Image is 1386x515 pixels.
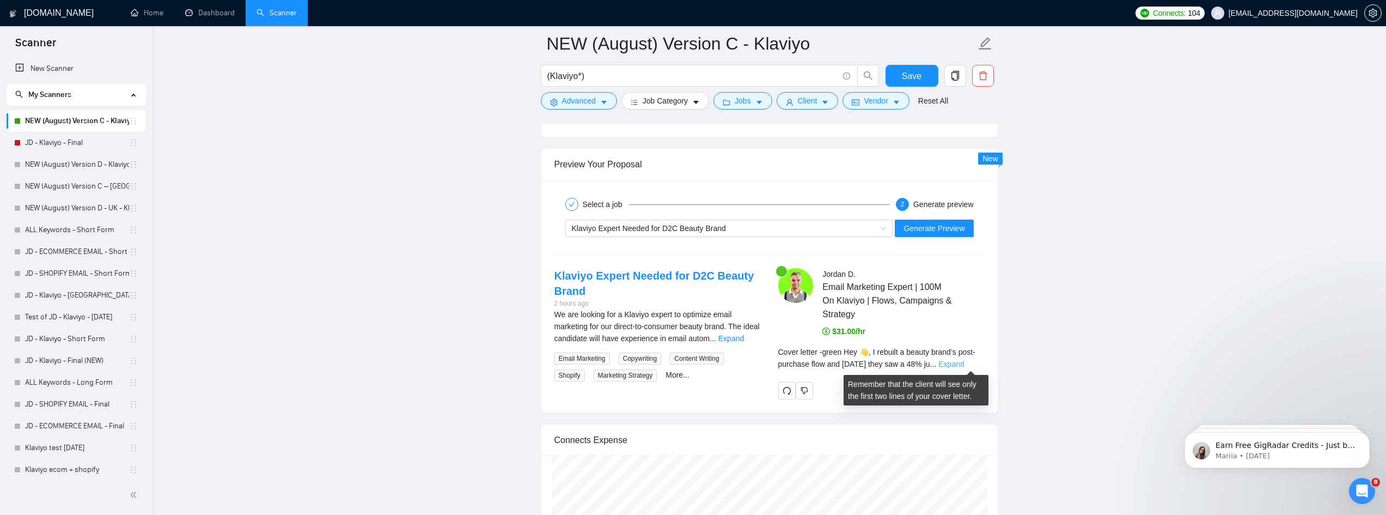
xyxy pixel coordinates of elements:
iframe: Intercom live chat [1349,478,1375,504]
span: Job Category [643,95,688,107]
a: JD - ECOMMERCE EMAIL - Short Form [25,241,129,263]
span: holder [129,160,138,169]
img: c1fbSLkugogeBn3vZgKrbntBf3gX2JWBsVMD-R7manvN98OJKTINWEQPOMEx4Z37BR [778,268,813,303]
span: Content Writing [670,353,723,365]
button: Generate Preview [895,220,973,237]
span: Marketing Strategy [594,369,657,381]
span: holder [129,400,138,409]
a: NEW (August) Version D - Klaviyo [25,154,129,175]
span: idcard [852,98,859,106]
span: bars [631,98,638,106]
span: holder [129,182,138,191]
span: Copywriting [619,353,662,365]
div: We are looking for a Klaviyo expert to optimize email marketing for our direct-to-consumer beauty... [554,308,761,344]
span: user [1214,9,1222,17]
span: Cover letter - green Hey 👋, I rebuilt a beauty brand’s post-purchase flow and [DATE] they saw a 4... [778,348,975,368]
span: holder [129,356,138,365]
span: Client [798,95,817,107]
div: Remember that the client will see only the first two lines of your cover letter. [778,346,985,370]
a: JD - Klaviyo - Final [25,132,129,154]
button: idcardVendorcaret-down [842,92,909,110]
button: settingAdvancedcaret-down [541,92,617,110]
button: Save [886,65,938,87]
li: Klaviyo ecom + shopify [7,459,145,481]
button: userClientcaret-down [777,92,839,110]
span: search [15,90,23,98]
a: Reset All [918,95,948,107]
span: My Scanners [28,90,71,99]
a: More... [665,371,689,379]
span: holder [129,378,138,387]
span: holder [129,269,138,278]
li: ALL Keywords - Short Form [7,219,145,241]
span: New [982,154,998,163]
a: JD - Klaviyo - Final (NEW) [25,350,129,372]
span: delete [973,71,993,81]
span: holder [129,444,138,452]
span: Jordan D . [822,270,856,278]
li: JD - ECOMMERCE EMAIL - Short Form [7,241,145,263]
li: NEW (August) Version C - Klaviyo [7,110,145,132]
span: Email Marketing [554,353,610,365]
input: Search Freelance Jobs... [547,69,838,83]
span: Generate Preview [903,222,964,234]
span: user [786,98,793,106]
li: NEW (August) Version D - Klaviyo [7,154,145,175]
span: holder [129,465,138,474]
iframe: Intercom notifications message [1168,409,1386,486]
span: info-circle [843,72,850,80]
a: NEW (August) Version C - Klaviyo [25,110,129,132]
a: Klaviyo ecom + shopify [25,459,129,481]
a: Test of JD - Klaviyo - [DATE] [25,306,129,328]
span: We are looking for a Klaviyo expert to optimize email marketing for our direct-to-consumer beauty... [554,310,760,343]
span: Advanced [562,95,596,107]
a: Klaviyo test [DATE] [25,437,129,459]
li: JD - SHOPIFY EMAIL - Final [7,393,145,415]
span: 104 [1188,7,1200,19]
li: JD - SHOPIFY EMAIL - Short Form [7,263,145,284]
div: Generate preview [913,198,974,211]
a: dashboardDashboard [185,8,235,17]
span: setting [1365,9,1381,17]
span: double-left [130,489,141,500]
li: NEW (August) Version C – UK - Klaviyo [7,175,145,197]
span: caret-down [893,98,900,106]
button: delete [972,65,994,87]
a: searchScanner [257,8,297,17]
span: Email Marketing Expert | 100M On Klaviyo | Flows, Campaigns & Strategy [822,280,952,321]
span: Jobs [735,95,751,107]
span: Shopify [554,369,585,381]
a: JD - Klaviyo - Short Form [25,328,129,350]
div: Remember that the client will see only the first two lines of your cover letter. [844,375,988,405]
span: holder [129,313,138,322]
span: ... [930,360,937,368]
span: search [858,71,878,81]
button: dislike [796,382,813,399]
a: ALL Keywords - Long Form [25,372,129,393]
a: ALL Keywords - Short Form [25,219,129,241]
span: redo [779,386,795,395]
span: holder [129,291,138,300]
span: copy [945,71,966,81]
span: caret-down [755,98,763,106]
a: JD - SHOPIFY EMAIL - Short Form [25,263,129,284]
a: homeHome [131,8,163,17]
a: New Scanner [15,58,137,80]
img: upwork-logo.png [1140,9,1149,17]
li: New Scanner [7,58,145,80]
button: redo [778,382,796,399]
button: setting [1364,4,1382,22]
span: $31.00/hr [822,327,865,336]
a: JD - SHOPIFY EMAIL - Final [25,393,129,415]
a: Klaviyo Expert Needed for D2C Beauty Brand [554,270,754,297]
img: logo [9,5,17,22]
li: JD - Klaviyo - Final [7,132,145,154]
span: caret-down [600,98,608,106]
button: copy [944,65,966,87]
a: NEW (August) Version D - UK - Klaviyo [25,197,129,219]
button: search [857,65,879,87]
div: Connects Expense [554,425,985,456]
button: barsJob Categorycaret-down [621,92,709,110]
